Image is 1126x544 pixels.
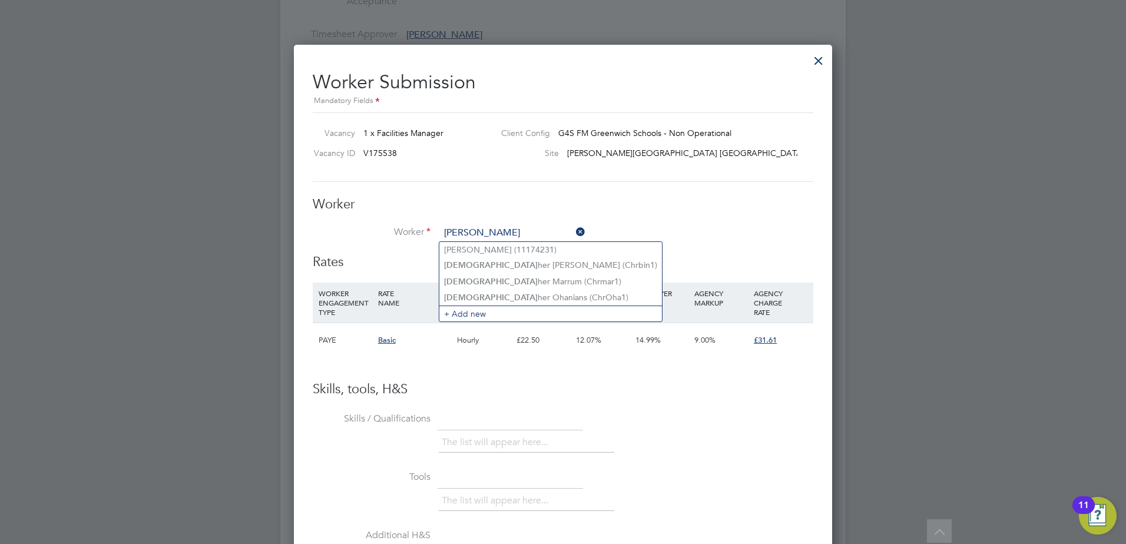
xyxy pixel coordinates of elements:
[442,493,553,509] li: The list will appear here...
[444,260,538,270] b: [DEMOGRAPHIC_DATA]
[308,128,355,138] label: Vacancy
[440,224,585,242] input: Search for...
[442,434,553,450] li: The list will appear here...
[576,335,601,345] span: 12.07%
[492,148,559,158] label: Site
[514,323,573,357] div: £22.50
[363,128,443,138] span: 1 x Facilities Manager
[313,471,430,483] label: Tools
[439,242,662,257] li: [PERSON_NAME] (11174231)
[313,254,813,271] h3: Rates
[439,257,662,273] li: her [PERSON_NAME] (Chrbin1)
[313,413,430,425] label: Skills / Qualifications
[316,323,375,357] div: PAYE
[1078,505,1089,520] div: 11
[694,335,716,345] span: 9.00%
[444,293,538,303] b: [DEMOGRAPHIC_DATA]
[313,381,813,398] h3: Skills, tools, H&S
[635,335,661,345] span: 14.99%
[313,61,813,108] h2: Worker Submission
[313,226,430,238] label: Worker
[558,128,731,138] span: G4S FM Greenwich Schools - Non Operational
[439,274,662,290] li: her Marrum (Chrmar1)
[492,128,550,138] label: Client Config
[439,290,662,306] li: her Ohanians (ChrOha1)
[375,283,454,313] div: RATE NAME
[444,277,538,287] b: [DEMOGRAPHIC_DATA]
[754,335,777,345] span: £31.61
[313,529,430,542] label: Additional H&S
[439,306,662,321] li: + Add new
[363,148,397,158] span: V175538
[567,148,804,158] span: [PERSON_NAME][GEOGRAPHIC_DATA] [GEOGRAPHIC_DATA]
[316,283,375,323] div: WORKER ENGAGEMENT TYPE
[313,95,813,108] div: Mandatory Fields
[454,323,514,357] div: Hourly
[751,283,810,323] div: AGENCY CHARGE RATE
[691,283,751,313] div: AGENCY MARKUP
[378,335,396,345] span: Basic
[308,148,355,158] label: Vacancy ID
[1079,497,1117,535] button: Open Resource Center, 11 new notifications
[313,196,813,213] h3: Worker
